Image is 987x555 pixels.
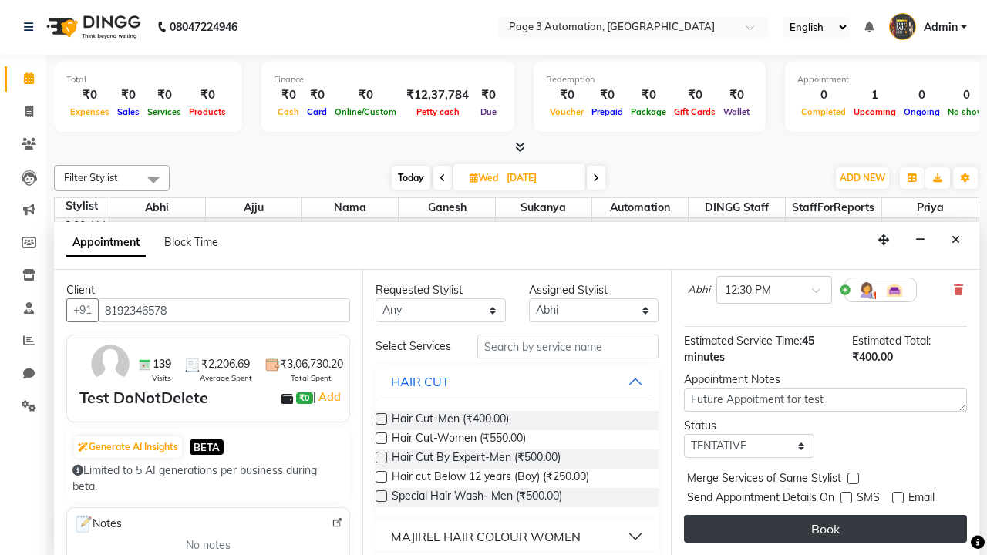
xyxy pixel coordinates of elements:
[588,86,627,104] div: ₹0
[857,489,880,509] span: SMS
[274,73,502,86] div: Finance
[687,489,834,509] span: Send Appointment Details On
[66,86,113,104] div: ₹0
[719,106,753,117] span: Wallet
[66,298,99,322] button: +91
[73,514,122,534] span: Notes
[852,334,931,348] span: Estimated Total:
[689,198,784,217] span: DINGG Staff
[66,229,146,257] span: Appointment
[291,372,332,384] span: Total Spent
[477,335,659,358] input: Search by service name
[113,86,143,104] div: ₹0
[164,235,218,249] span: Block Time
[852,350,893,364] span: ₹400.00
[302,198,398,217] span: Nama
[382,368,652,395] button: HAIR CUT
[392,430,526,449] span: Hair Cut-Women (₹550.00)
[908,489,935,509] span: Email
[719,86,753,104] div: ₹0
[836,167,889,189] button: ADD NEW
[382,523,652,550] button: MAJIREL HAIR COLOUR WOMEN
[39,5,145,49] img: logo
[529,282,659,298] div: Assigned Stylist
[64,171,118,183] span: Filter Stylist
[79,386,208,409] div: Test DoNotDelete
[72,462,344,495] div: Limited to 5 AI generations per business during beta.
[588,106,627,117] span: Prepaid
[143,106,185,117] span: Services
[475,86,502,104] div: ₹0
[392,166,430,190] span: Today
[684,515,967,543] button: Book
[55,198,109,214] div: Stylist
[546,106,588,117] span: Voucher
[797,106,850,117] span: Completed
[546,73,753,86] div: Redemption
[392,488,562,507] span: Special Hair Wash- Men (₹500.00)
[200,372,252,384] span: Average Spent
[303,106,331,117] span: Card
[850,106,900,117] span: Upcoming
[296,392,312,405] span: ₹0
[303,86,331,104] div: ₹0
[592,198,688,217] span: Automation
[331,86,400,104] div: ₹0
[185,86,230,104] div: ₹0
[400,86,475,104] div: ₹12,37,784
[945,228,967,252] button: Close
[331,106,400,117] span: Online/Custom
[684,418,814,434] div: Status
[889,13,916,40] img: Admin
[152,372,171,384] span: Visits
[885,281,904,299] img: Interior.png
[313,388,343,406] span: |
[466,172,502,183] span: Wed
[882,198,979,217] span: Priya
[66,73,230,86] div: Total
[857,281,876,299] img: Hairdresser.png
[66,282,350,298] div: Client
[170,5,237,49] b: 08047224946
[399,198,494,217] span: Ganesh
[627,106,670,117] span: Package
[502,166,579,190] input: 2025-09-03
[113,106,143,117] span: Sales
[376,282,506,298] div: Requested Stylist
[684,334,802,348] span: Estimated Service Time:
[206,198,301,217] span: Ajju
[88,341,133,386] img: avatar
[684,372,967,388] div: Appointment Notes
[66,106,113,117] span: Expenses
[688,282,710,298] span: Abhi
[201,356,250,372] span: ₹2,206.69
[74,436,182,458] button: Generate AI Insights
[391,372,450,391] div: HAIR CUT
[391,527,581,546] div: MAJIREL HAIR COLOUR WOMEN
[186,537,231,553] span: No notes
[797,86,850,104] div: 0
[274,106,303,117] span: Cash
[392,449,561,469] span: Hair Cut By Expert-Men (₹500.00)
[900,86,944,104] div: 0
[670,86,719,104] div: ₹0
[185,106,230,117] span: Products
[900,106,944,117] span: Ongoing
[924,19,958,35] span: Admin
[687,470,841,489] span: Merge Services of Same Stylist
[316,388,343,406] a: Add
[496,198,591,217] span: Sukanya
[392,469,589,488] span: Hair cut Below 12 years (Boy) (₹250.00)
[364,338,466,355] div: Select Services
[109,198,205,217] span: Abhi
[850,86,900,104] div: 1
[670,106,719,117] span: Gift Cards
[62,218,109,234] div: 8:00 AM
[190,439,224,454] span: BETA
[413,106,463,117] span: Petty cash
[840,172,885,183] span: ADD NEW
[546,86,588,104] div: ₹0
[477,106,500,117] span: Due
[98,298,350,322] input: Search by Name/Mobile/Email/Code
[392,411,509,430] span: Hair Cut-Men (₹400.00)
